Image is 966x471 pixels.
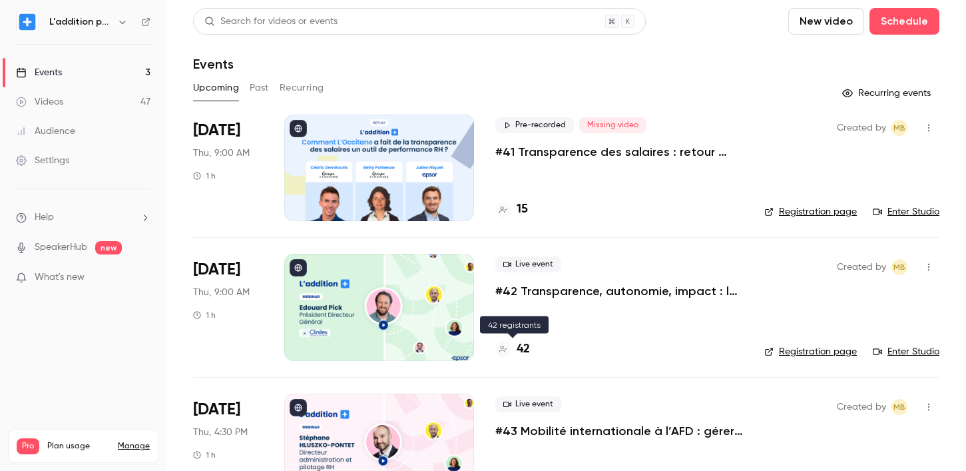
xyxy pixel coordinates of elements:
span: Created by [837,399,886,415]
button: Recurring events [836,83,939,104]
button: Upcoming [193,77,239,99]
span: Pre-recorded [495,117,574,133]
span: Thu, 9:00 AM [193,286,250,299]
span: Live event [495,256,561,272]
span: Created by [837,120,886,136]
span: Missing video [579,117,646,133]
span: Help [35,211,54,225]
div: Oct 16 Thu, 9:00 AM (Europe/Paris) [193,115,263,221]
div: Search for videos or events [204,15,338,29]
button: Schedule [869,8,939,35]
span: Pro [17,438,39,454]
a: Enter Studio [873,205,939,219]
li: help-dropdown-opener [16,211,150,225]
a: Manage [118,441,150,452]
div: 1 h [193,450,216,460]
a: Registration page [764,345,857,358]
span: MB [893,120,905,136]
div: Videos [16,95,63,109]
a: #41 Transparence des salaires : retour d'expérience de L'Occitane [495,144,743,160]
h6: L'addition par Epsor [49,15,112,29]
div: Nov 6 Thu, 9:00 AM (Europe/Paris) [193,254,263,360]
a: #43 Mobilité internationale à l’AFD : gérer les talents au-delà des frontières [495,423,743,439]
a: Enter Studio [873,345,939,358]
a: 42 [495,340,530,358]
span: Mylène BELLANGER [891,259,907,275]
div: 1 h [193,310,216,320]
div: Events [16,66,62,79]
span: Mylène BELLANGER [891,120,907,136]
span: What's new [35,270,85,284]
button: New video [788,8,864,35]
a: Registration page [764,205,857,219]
span: Created by [837,259,886,275]
h4: 15 [517,201,528,219]
a: 15 [495,201,528,219]
span: new [95,241,122,254]
span: Mylène BELLANGER [891,399,907,415]
button: Past [250,77,269,99]
span: Plan usage [47,441,110,452]
span: Live event [495,396,561,412]
span: Thu, 4:30 PM [193,426,248,439]
h4: 42 [517,340,530,358]
button: Recurring [280,77,324,99]
img: L'addition par Epsor [17,11,38,33]
h1: Events [193,56,234,72]
span: Thu, 9:00 AM [193,147,250,160]
div: Settings [16,154,69,167]
div: Audience [16,125,75,138]
div: 1 h [193,171,216,181]
span: [DATE] [193,259,240,280]
span: MB [893,259,905,275]
span: [DATE] [193,399,240,420]
span: MB [893,399,905,415]
a: SpeakerHub [35,240,87,254]
span: [DATE] [193,120,240,141]
a: #42 Transparence, autonomie, impact : la recette Clinitex [495,283,743,299]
